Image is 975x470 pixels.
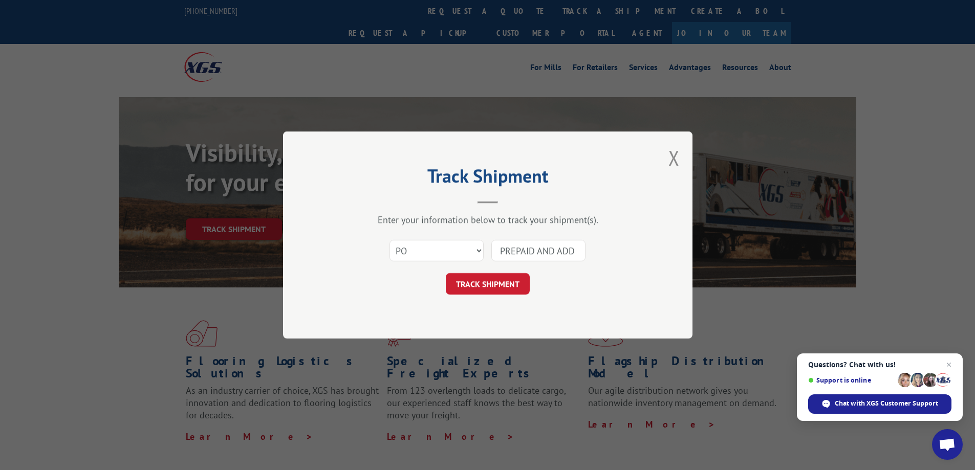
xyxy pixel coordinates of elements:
[491,240,586,261] input: Number(s)
[808,376,894,384] span: Support is online
[446,273,530,295] button: TRACK SHIPMENT
[334,169,641,188] h2: Track Shipment
[808,394,951,414] div: Chat with XGS Customer Support
[808,361,951,369] span: Questions? Chat with us!
[943,359,955,371] span: Close chat
[668,144,680,171] button: Close modal
[835,399,938,408] span: Chat with XGS Customer Support
[334,214,641,226] div: Enter your information below to track your shipment(s).
[932,429,963,460] div: Open chat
